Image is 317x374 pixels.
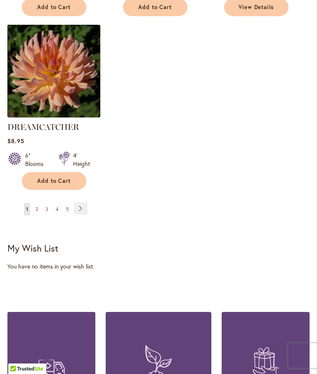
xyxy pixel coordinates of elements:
button: Add to Cart [22,173,86,190]
span: Add to Cart [37,4,71,11]
a: 2 [33,204,40,216]
span: View Details [239,4,274,11]
span: Add to Cart [37,178,71,185]
a: Dreamcatcher [7,112,100,120]
div: 4' Height [73,152,90,168]
span: $8.95 [7,137,24,145]
a: 3 [43,204,50,216]
a: 5 [64,204,71,216]
div: You have no items in your wish list. [7,263,310,271]
a: DREAMCATCHER [7,122,79,132]
a: 4 [54,204,61,216]
img: Dreamcatcher [7,25,100,118]
iframe: Launch Accessibility Center [6,345,29,368]
span: 4 [56,206,59,213]
span: 3 [45,206,48,213]
span: 2 [35,206,38,213]
div: 6" Blooms [25,152,49,168]
span: 1 [26,206,28,213]
span: 5 [66,206,69,213]
strong: My Wish List [7,242,58,254]
span: Add to Cart [138,4,172,11]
